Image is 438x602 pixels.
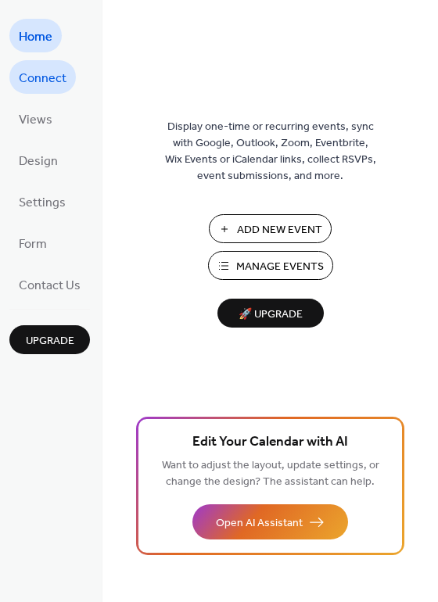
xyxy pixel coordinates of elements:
[192,432,348,453] span: Edit Your Calendar with AI
[216,515,303,532] span: Open AI Assistant
[19,274,81,298] span: Contact Us
[9,226,56,260] a: Form
[26,333,74,349] span: Upgrade
[9,267,90,301] a: Contact Us
[162,455,379,493] span: Want to adjust the layout, update settings, or change the design? The assistant can help.
[9,60,76,94] a: Connect
[165,119,376,185] span: Display one-time or recurring events, sync with Google, Outlook, Zoom, Eventbrite, Wix Events or ...
[192,504,348,539] button: Open AI Assistant
[19,66,66,91] span: Connect
[19,191,66,215] span: Settings
[19,149,58,174] span: Design
[19,25,52,49] span: Home
[227,304,314,325] span: 🚀 Upgrade
[9,143,67,177] a: Design
[19,108,52,132] span: Views
[217,299,324,328] button: 🚀 Upgrade
[236,259,324,275] span: Manage Events
[9,102,62,135] a: Views
[209,214,332,243] button: Add New Event
[208,251,333,280] button: Manage Events
[9,325,90,354] button: Upgrade
[9,19,62,52] a: Home
[237,222,322,238] span: Add New Event
[9,185,75,218] a: Settings
[19,232,47,256] span: Form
